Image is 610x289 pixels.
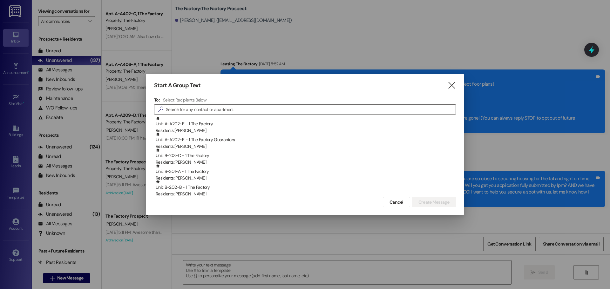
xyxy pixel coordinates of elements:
[383,197,410,207] button: Cancel
[156,148,456,166] div: Unit: B~103~C - 1 The Factory
[418,199,449,206] span: Create Message
[390,199,403,206] span: Cancel
[156,159,456,166] div: Residents: [PERSON_NAME]
[163,97,207,103] h4: Select Recipients Below
[154,148,456,164] div: Unit: B~103~C - 1 The FactoryResidents:[PERSON_NAME]
[166,105,456,114] input: Search for any contact or apartment
[156,116,456,134] div: Unit: A~A202~E - 1 The Factory
[447,82,456,89] i: 
[154,82,200,89] h3: Start A Group Text
[156,180,456,198] div: Unit: B~202~B - 1 The Factory
[156,175,456,181] div: Residents: [PERSON_NAME]
[154,132,456,148] div: Unit: A~A202~E - 1 The Factory GuarantorsResidents:[PERSON_NAME]
[154,116,456,132] div: Unit: A~A202~E - 1 The FactoryResidents:[PERSON_NAME]
[154,180,456,195] div: Unit: B~202~B - 1 The FactoryResidents:[PERSON_NAME]
[156,132,456,150] div: Unit: A~A202~E - 1 The Factory Guarantors
[156,164,456,182] div: Unit: B~301~A - 1 The Factory
[156,127,456,134] div: Residents: [PERSON_NAME]
[154,164,456,180] div: Unit: B~301~A - 1 The FactoryResidents:[PERSON_NAME]
[412,197,456,207] button: Create Message
[156,191,456,197] div: Residents: [PERSON_NAME]
[156,143,456,150] div: Residents: [PERSON_NAME]
[156,106,166,113] i: 
[154,97,160,103] h3: To:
